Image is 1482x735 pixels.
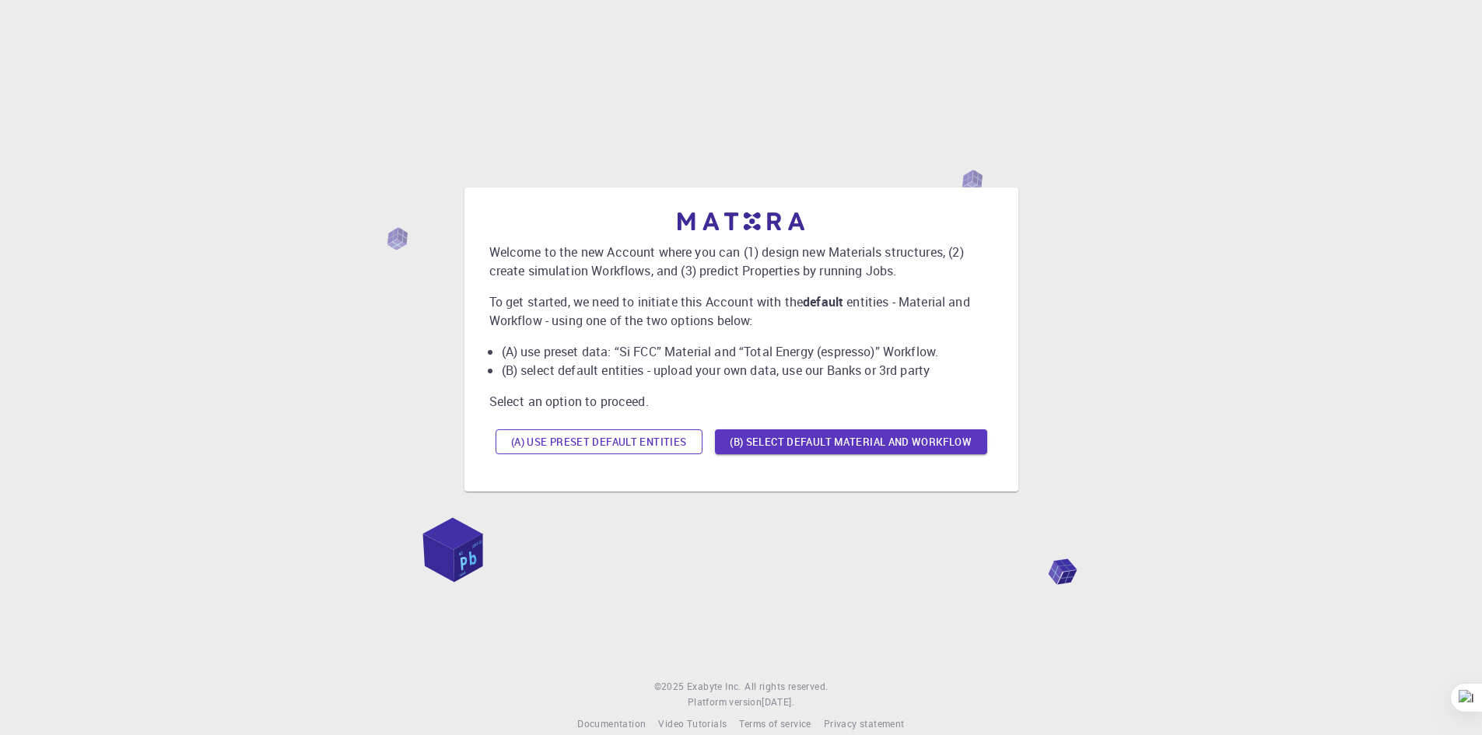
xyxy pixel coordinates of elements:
[739,716,811,732] a: Terms of service
[489,243,993,280] p: Welcome to the new Account where you can (1) design new Materials structures, (2) create simulati...
[762,695,794,710] a: [DATE].
[658,717,727,730] span: Video Tutorials
[489,292,993,330] p: To get started, we need to initiate this Account with the entities - Material and Workflow - usin...
[715,429,987,454] button: (B) Select default material and workflow
[577,717,646,730] span: Documentation
[678,212,805,230] img: logo
[803,293,843,310] b: default
[762,695,794,708] span: [DATE] .
[688,695,762,710] span: Platform version
[824,716,905,732] a: Privacy statement
[29,11,100,25] span: Dukungan
[739,717,811,730] span: Terms of service
[502,342,993,361] li: (A) use preset data: “Si FCC” Material and “Total Energy (espresso)” Workflow.
[654,679,687,695] span: © 2025
[577,716,646,732] a: Documentation
[658,716,727,732] a: Video Tutorials
[496,429,702,454] button: (A) Use preset default entities
[687,679,741,695] a: Exabyte Inc.
[502,361,993,380] li: (B) select default entities - upload your own data, use our Banks or 3rd party
[824,717,905,730] span: Privacy statement
[687,680,741,692] span: Exabyte Inc.
[489,392,993,411] p: Select an option to proceed.
[745,679,828,695] span: All rights reserved.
